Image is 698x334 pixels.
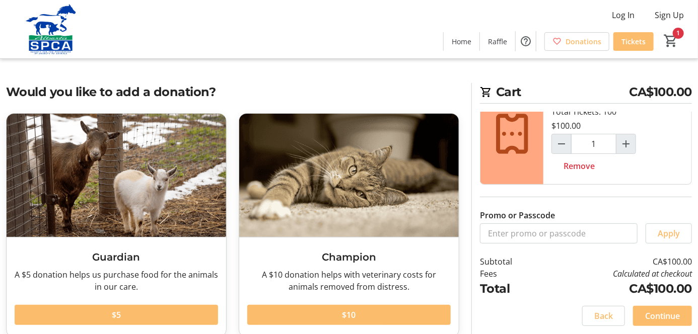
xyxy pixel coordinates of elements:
span: CA$100.00 [630,83,692,101]
div: A $10 donation helps with veterinary costs for animals removed from distress. [247,269,451,293]
td: CA$100.00 [541,256,692,268]
span: Continue [645,310,680,322]
span: $5 [112,309,121,321]
h3: Champion [247,249,451,265]
button: Sign Up [647,7,692,23]
td: Fees [480,268,541,280]
button: Remove [551,156,607,176]
button: $10 [247,305,451,325]
button: Back [582,306,625,326]
button: Help [516,31,536,51]
div: A $5 donation helps us purchase food for the animals in our care. [15,269,218,293]
span: Donations [566,36,601,47]
span: Raffle [488,36,507,47]
label: Promo or Passcode [480,209,555,221]
input: Enter promo or passcode [480,223,638,243]
button: Apply [646,223,692,243]
a: Home [444,32,479,51]
span: Tickets [621,36,646,47]
span: Sign Up [655,9,684,21]
span: Apply [658,227,680,239]
h3: Guardian [15,249,218,265]
span: Log In [612,9,635,21]
td: Calculated at checkout [541,268,692,280]
h2: Would you like to add a donation? [6,83,459,101]
button: Decrement by one [552,134,571,153]
span: Back [594,310,613,322]
span: Home [452,36,471,47]
img: Guardian [7,114,226,237]
input: Raffle Ticket (100 for $100.00) Quantity [571,134,616,154]
td: CA$100.00 [541,280,692,298]
td: Subtotal [480,256,541,268]
div: $100.00 [551,120,581,132]
button: Continue [633,306,692,326]
img: Alberta SPCA's Logo [6,4,96,54]
span: $10 [342,309,356,321]
button: Cart [662,32,680,50]
div: Total Tickets: 100 [543,83,691,184]
td: Total [480,280,541,298]
a: Raffle [480,32,515,51]
a: Donations [544,32,609,51]
span: Remove [564,160,595,172]
button: Increment by one [616,134,636,153]
button: $5 [15,305,218,325]
h2: Cart [480,83,692,104]
img: Champion [239,114,459,237]
a: Tickets [613,32,654,51]
button: Log In [604,7,643,23]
